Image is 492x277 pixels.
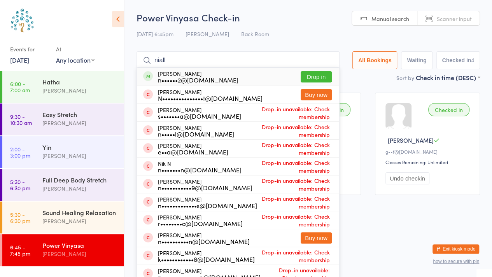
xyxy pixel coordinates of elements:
[42,119,117,128] div: [PERSON_NAME]
[10,56,29,64] a: [DATE]
[10,81,30,93] time: 6:00 - 7:00 am
[42,77,117,86] div: Hatha
[416,73,480,82] div: Check in time (DESC)
[8,6,37,35] img: Australian School of Meditation & Yoga
[255,246,332,266] span: Drop-in unavailable: Check membership
[56,56,95,64] div: Any location
[2,234,124,266] a: 6:45 -7:45 pmPower Vinyasa[PERSON_NAME]
[388,136,434,144] span: [PERSON_NAME]
[158,70,238,83] div: [PERSON_NAME]
[2,136,124,168] a: 2:00 -3:00 pmYin[PERSON_NAME]
[10,146,30,158] time: 2:00 - 3:00 pm
[2,71,124,103] a: 6:00 -7:00 amHatha[PERSON_NAME]
[158,184,252,191] div: n•••••••••••9@[DOMAIN_NAME]
[433,259,479,264] button: how to secure with pin
[352,51,397,69] button: All Bookings
[301,89,332,100] button: Buy now
[371,15,409,23] span: Manual search
[432,244,479,254] button: Exit kiosk mode
[158,89,263,101] div: [PERSON_NAME]
[158,214,243,226] div: [PERSON_NAME]
[56,43,95,56] div: At
[137,11,480,24] h2: Power Vinyasa Check-in
[42,151,117,160] div: [PERSON_NAME]
[158,107,241,119] div: [PERSON_NAME]
[301,71,332,82] button: Drop in
[158,77,238,83] div: n••••••2@[DOMAIN_NAME]
[42,184,117,193] div: [PERSON_NAME]
[158,232,250,244] div: [PERSON_NAME]
[2,202,124,233] a: 5:30 -6:30 pmSound Healing Relaxation[PERSON_NAME]
[252,175,332,194] span: Drop-in unavailable: Check membership
[385,172,429,184] button: Undo checkin
[234,121,332,140] span: Drop-in unavailable: Check membership
[437,15,472,23] span: Scanner input
[471,57,474,63] div: 4
[158,238,250,244] div: n••••••••••n@[DOMAIN_NAME]
[401,51,432,69] button: Waiting
[241,30,269,38] span: Back Room
[158,131,234,137] div: n•••••l@[DOMAIN_NAME]
[10,43,48,56] div: Events for
[42,86,117,95] div: [PERSON_NAME]
[42,241,117,249] div: Power Vinyasa
[158,250,255,262] div: [PERSON_NAME]
[385,148,472,155] div: g••f@[DOMAIN_NAME]
[186,30,229,38] span: [PERSON_NAME]
[158,149,228,155] div: e••a@[DOMAIN_NAME]
[158,178,252,191] div: [PERSON_NAME]
[158,95,263,101] div: N•••••••••••••••t@[DOMAIN_NAME]
[242,157,332,176] span: Drop-in unavailable: Check membership
[158,202,257,209] div: n•••••••••••••s@[DOMAIN_NAME]
[42,143,117,151] div: Yin
[241,103,332,123] span: Drop-in unavailable: Check membership
[158,142,228,155] div: [PERSON_NAME]
[42,217,117,226] div: [PERSON_NAME]
[385,159,472,165] div: Classes Remaining: Unlimited
[158,113,241,119] div: s•••••••a@[DOMAIN_NAME]
[158,256,255,262] div: k••••••••••••8@[DOMAIN_NAME]
[158,196,257,209] div: [PERSON_NAME]
[42,249,117,258] div: [PERSON_NAME]
[228,139,332,158] span: Drop-in unavailable: Check membership
[10,113,32,126] time: 9:30 - 10:30 am
[436,51,480,69] button: Checked in4
[428,103,469,116] div: Checked in
[257,193,332,212] span: Drop-in unavailable: Check membership
[137,30,173,38] span: [DATE] 6:45pm
[2,103,124,135] a: 9:30 -10:30 amEasy Stretch[PERSON_NAME]
[137,51,340,69] input: Search
[243,210,332,230] span: Drop-in unavailable: Check membership
[10,211,30,224] time: 5:30 - 6:30 pm
[2,169,124,201] a: 5:30 -6:30 pmFull Deep Body Stretch[PERSON_NAME]
[396,74,414,82] label: Sort by
[10,244,30,256] time: 6:45 - 7:45 pm
[42,110,117,119] div: Easy Stretch
[158,167,242,173] div: n•••••••n@[DOMAIN_NAME]
[10,179,30,191] time: 5:30 - 6:30 pm
[42,208,117,217] div: Sound Healing Relaxation
[158,124,234,137] div: [PERSON_NAME]
[42,175,117,184] div: Full Deep Body Stretch
[158,220,243,226] div: r••••••••c@[DOMAIN_NAME]
[158,160,242,173] div: Nik N
[301,232,332,244] button: Buy now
